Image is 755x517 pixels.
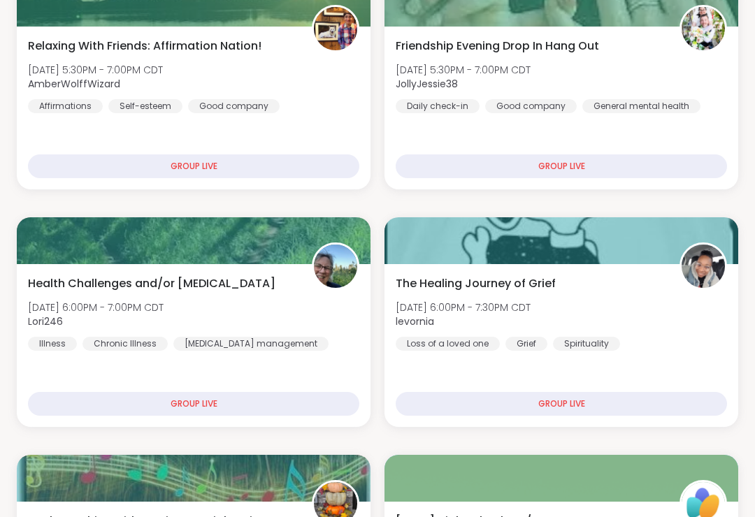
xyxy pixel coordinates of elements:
[682,7,725,50] img: JollyJessie38
[396,99,480,113] div: Daily check-in
[682,245,725,288] img: levornia
[505,337,547,351] div: Grief
[396,300,531,314] span: [DATE] 6:00PM - 7:30PM CDT
[28,275,275,292] span: Health Challenges and/or [MEDICAL_DATA]
[553,337,620,351] div: Spirituality
[396,154,727,178] div: GROUP LIVE
[108,99,182,113] div: Self-esteem
[82,337,168,351] div: Chronic Illness
[28,63,163,77] span: [DATE] 5:30PM - 7:00PM CDT
[28,392,359,416] div: GROUP LIVE
[314,245,357,288] img: Lori246
[173,337,329,351] div: [MEDICAL_DATA] management
[396,77,458,91] b: JollyJessie38
[582,99,700,113] div: General mental health
[396,275,556,292] span: The Healing Journey of Grief
[188,99,280,113] div: Good company
[396,38,599,54] span: Friendship Evening Drop In Hang Out
[28,337,77,351] div: Illness
[396,337,500,351] div: Loss of a loved one
[28,314,63,328] b: Lori246
[28,38,261,54] span: Relaxing With Friends: Affirmation Nation!
[485,99,577,113] div: Good company
[28,154,359,178] div: GROUP LIVE
[396,63,531,77] span: [DATE] 5:30PM - 7:00PM CDT
[396,314,434,328] b: levornia
[28,99,103,113] div: Affirmations
[28,77,120,91] b: AmberWolffWizard
[396,392,727,416] div: GROUP LIVE
[28,300,164,314] span: [DATE] 6:00PM - 7:00PM CDT
[314,7,357,50] img: AmberWolffWizard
